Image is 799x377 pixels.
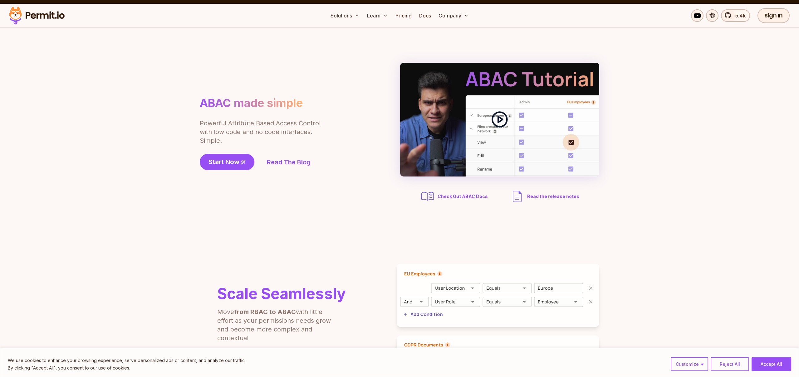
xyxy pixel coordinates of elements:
img: description [510,189,525,204]
a: Check Out ABAC Docs [420,189,490,204]
h2: Scale Seamlessly [217,286,346,301]
a: 5.4k [721,9,750,22]
span: Check Out ABAC Docs [438,193,488,200]
button: Reject All [711,357,749,371]
span: Start Now [208,157,239,166]
h1: ABAC made simple [200,96,303,110]
span: 5.4k [732,12,746,19]
button: Solutions [328,9,362,22]
p: By clicking "Accept All", you consent to our use of cookies. [8,364,246,372]
a: Read the release notes [510,189,579,204]
a: Docs [417,9,434,22]
span: Read the release notes [527,193,579,200]
b: from RBAC to ABAC [234,308,296,316]
p: Move with little effort as your permissions needs grow and become more complex and contextual [217,307,339,342]
button: Company [436,9,471,22]
p: We use cookies to enhance your browsing experience, serve personalized ads or content, and analyz... [8,357,246,364]
a: Read The Blog [267,158,311,167]
a: Sign In [757,8,790,23]
button: Customize [671,357,708,371]
a: Pricing [393,9,414,22]
p: Powerful Attribute Based Access Control with low code and no code interfaces. Simple. [200,119,321,145]
a: Start Now [200,154,254,170]
button: Accept All [752,357,791,371]
img: Permit logo [6,5,67,26]
img: abac docs [420,189,435,204]
button: Learn [365,9,390,22]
